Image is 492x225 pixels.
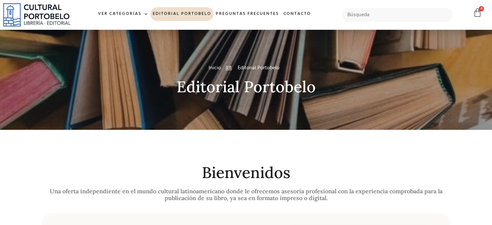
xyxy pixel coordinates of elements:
[150,7,213,21] a: Editorial Portobelo
[213,7,281,21] a: Preguntas frecuentes
[473,8,482,17] a: 0
[209,64,221,72] a: Inicio
[479,6,484,11] span: 0
[96,7,150,21] a: Ver Categorías
[281,7,313,21] a: Contacto
[236,64,279,72] span: Editorial Portobelo
[42,164,450,181] h2: Bienvenidos
[42,78,450,96] h2: Editorial Portobelo
[42,188,450,202] h2: Una oferta independiente en el mundo cultural latinoamericano donde le ofrecemos asesoría profesi...
[342,8,453,22] input: Búsqueda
